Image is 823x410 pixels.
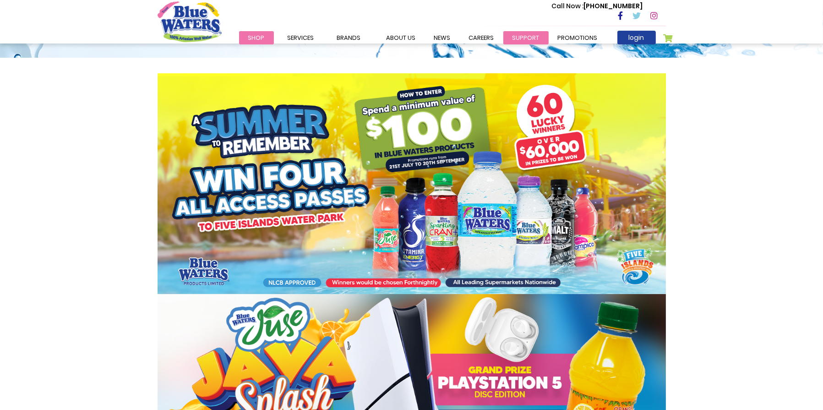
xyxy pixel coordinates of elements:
a: about us [377,31,425,44]
a: support [503,31,549,44]
a: careers [460,31,503,44]
a: News [425,31,460,44]
a: Promotions [549,31,607,44]
span: Services [288,33,314,42]
a: store logo [158,1,222,42]
a: login [617,31,656,44]
span: Call Now : [552,1,584,11]
p: [PHONE_NUMBER] [552,1,643,11]
span: Shop [248,33,265,42]
span: Brands [337,33,361,42]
